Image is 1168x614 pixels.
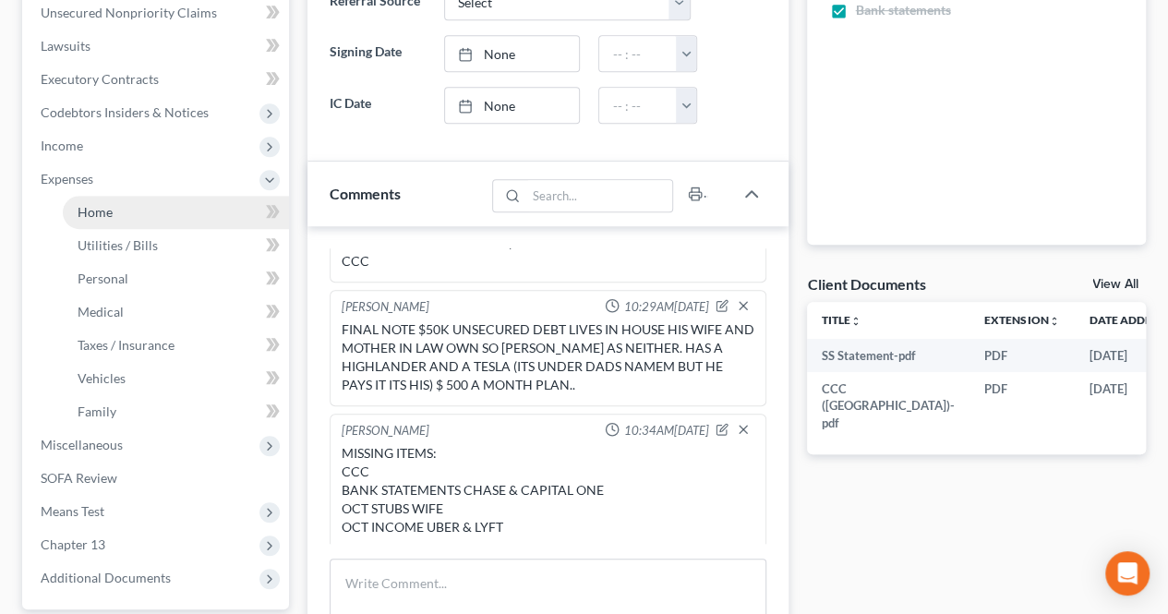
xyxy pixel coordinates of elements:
[78,304,124,319] span: Medical
[1048,316,1059,327] i: unfold_more
[623,422,708,439] span: 10:34AM[DATE]
[599,36,677,71] input: -- : --
[330,185,401,202] span: Comments
[41,71,159,87] span: Executory Contracts
[342,298,429,317] div: [PERSON_NAME]
[78,204,113,220] span: Home
[78,403,116,419] span: Family
[526,180,673,211] input: Search...
[41,5,217,20] span: Unsecured Nonpriority Claims
[78,370,126,386] span: Vehicles
[342,444,754,536] div: MISSING ITEMS: CCC BANK STATEMENTS CHASE & CAPITAL ONE OCT STUBS WIFE OCT INCOME UBER & LYFT
[984,313,1059,327] a: Extensionunfold_more
[807,372,969,439] td: CCC ([GEOGRAPHIC_DATA])-pdf
[850,316,861,327] i: unfold_more
[26,30,289,63] a: Lawsuits
[1105,551,1150,596] div: Open Intercom Messenger
[822,313,861,327] a: Titleunfold_more
[807,274,925,294] div: Client Documents
[41,138,83,153] span: Income
[63,362,289,395] a: Vehicles
[41,104,209,120] span: Codebtors Insiders & Notices
[623,298,708,316] span: 10:29AM[DATE]
[445,36,580,71] a: None
[41,171,93,187] span: Expenses
[342,422,429,440] div: [PERSON_NAME]
[599,88,677,123] input: -- : --
[41,437,123,452] span: Miscellaneous
[445,88,580,123] a: None
[41,570,171,585] span: Additional Documents
[855,1,950,19] span: Bank statements
[41,38,90,54] span: Lawsuits
[63,196,289,229] a: Home
[26,63,289,96] a: Executory Contracts
[63,262,289,295] a: Personal
[41,536,105,552] span: Chapter 13
[807,339,969,372] td: SS Statement-pdf
[41,470,117,486] span: SOFA Review
[63,229,289,262] a: Utilities / Bills
[342,320,754,394] div: FINAL NOTE $50K UNSECURED DEBT LIVES IN HOUSE HIS WIFE AND MOTHER IN LAW OWN SO [PERSON_NAME] AS ...
[969,372,1074,439] td: PDF
[1092,278,1138,291] a: View All
[969,339,1074,372] td: PDF
[41,503,104,519] span: Means Test
[320,87,434,124] label: IC Date
[63,329,289,362] a: Taxes / Insurance
[78,237,158,253] span: Utilities / Bills
[320,35,434,72] label: Signing Date
[26,462,289,495] a: SOFA Review
[78,271,128,286] span: Personal
[63,295,289,329] a: Medical
[63,395,289,428] a: Family
[78,337,175,353] span: Taxes / Insurance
